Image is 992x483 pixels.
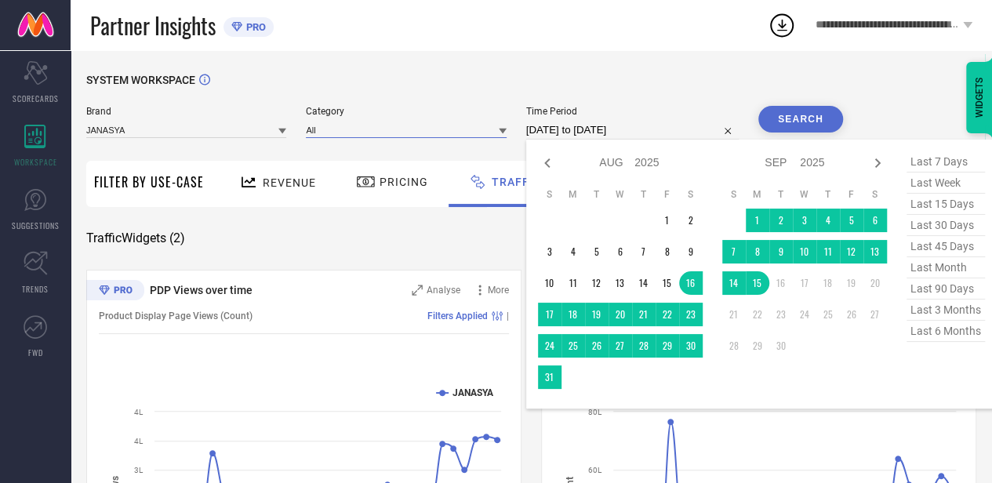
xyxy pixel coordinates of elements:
svg: Zoom [412,285,423,296]
td: Mon Sep 22 2025 [746,303,769,326]
td: Thu Sep 25 2025 [816,303,840,326]
text: 4L [134,437,144,445]
th: Monday [746,188,769,201]
text: JANASYA [452,387,494,398]
td: Sun Sep 14 2025 [722,271,746,295]
td: Tue Sep 30 2025 [769,334,793,358]
td: Wed Aug 20 2025 [609,303,632,326]
span: last 30 days [907,215,985,236]
td: Fri Aug 29 2025 [656,334,679,358]
span: Brand [86,106,286,117]
th: Wednesday [793,188,816,201]
td: Sat Sep 13 2025 [863,240,887,263]
th: Sunday [538,188,561,201]
button: Search [758,106,843,133]
td: Tue Sep 09 2025 [769,240,793,263]
span: last 6 months [907,321,985,342]
text: 80L [588,408,602,416]
th: Thursday [632,188,656,201]
th: Friday [656,188,679,201]
td: Sat Sep 27 2025 [863,303,887,326]
span: WORKSPACE [14,156,57,168]
span: | [507,310,509,321]
span: TRENDS [22,283,49,295]
td: Fri Aug 22 2025 [656,303,679,326]
td: Fri Sep 26 2025 [840,303,863,326]
th: Tuesday [769,188,793,201]
td: Tue Aug 12 2025 [585,271,609,295]
span: PDP Views over time [150,284,253,296]
span: Partner Insights [90,9,216,42]
th: Monday [561,188,585,201]
td: Sat Aug 09 2025 [679,240,703,263]
th: Tuesday [585,188,609,201]
td: Sun Aug 24 2025 [538,334,561,358]
td: Fri Sep 05 2025 [840,209,863,232]
td: Mon Sep 15 2025 [746,271,769,295]
td: Wed Aug 06 2025 [609,240,632,263]
span: Category [306,106,506,117]
text: 60L [588,466,602,474]
td: Thu Aug 14 2025 [632,271,656,295]
input: Select time period [526,121,739,140]
td: Sat Aug 23 2025 [679,303,703,326]
td: Sat Aug 02 2025 [679,209,703,232]
td: Mon Aug 11 2025 [561,271,585,295]
span: More [488,285,509,296]
td: Sun Sep 28 2025 [722,334,746,358]
div: Open download list [768,11,796,39]
td: Tue Aug 05 2025 [585,240,609,263]
td: Mon Aug 04 2025 [561,240,585,263]
span: last 3 months [907,300,985,321]
span: last 45 days [907,236,985,257]
td: Sat Sep 06 2025 [863,209,887,232]
span: SUGGESTIONS [12,220,60,231]
span: FWD [28,347,43,358]
td: Mon Aug 18 2025 [561,303,585,326]
td: Fri Aug 08 2025 [656,240,679,263]
th: Friday [840,188,863,201]
td: Thu Sep 11 2025 [816,240,840,263]
td: Wed Aug 27 2025 [609,334,632,358]
td: Sat Sep 20 2025 [863,271,887,295]
span: last month [907,257,985,278]
text: 3L [134,466,144,474]
div: Next month [868,154,887,172]
td: Thu Aug 07 2025 [632,240,656,263]
td: Mon Sep 01 2025 [746,209,769,232]
span: Product Display Page Views (Count) [99,310,253,321]
th: Saturday [863,188,887,201]
td: Sun Aug 03 2025 [538,240,561,263]
td: Fri Aug 01 2025 [656,209,679,232]
td: Mon Sep 29 2025 [746,334,769,358]
span: last 90 days [907,278,985,300]
td: Fri Aug 15 2025 [656,271,679,295]
td: Sun Aug 17 2025 [538,303,561,326]
span: last week [907,172,985,194]
td: Thu Aug 21 2025 [632,303,656,326]
span: SCORECARDS [13,93,59,104]
th: Wednesday [609,188,632,201]
span: Traffic Widgets ( 2 ) [86,231,185,246]
span: last 7 days [907,151,985,172]
span: Pricing [380,176,428,188]
td: Tue Sep 16 2025 [769,271,793,295]
span: Filters Applied [427,310,488,321]
td: Tue Sep 23 2025 [769,303,793,326]
td: Wed Sep 17 2025 [793,271,816,295]
td: Thu Sep 18 2025 [816,271,840,295]
span: Time Period [526,106,739,117]
td: Tue Aug 26 2025 [585,334,609,358]
td: Tue Aug 19 2025 [585,303,609,326]
td: Sat Aug 16 2025 [679,271,703,295]
span: Revenue [263,176,316,189]
td: Sun Sep 07 2025 [722,240,746,263]
td: Sun Aug 31 2025 [538,365,561,389]
td: Tue Sep 02 2025 [769,209,793,232]
td: Wed Aug 13 2025 [609,271,632,295]
text: 4L [134,408,144,416]
td: Mon Sep 08 2025 [746,240,769,263]
td: Wed Sep 24 2025 [793,303,816,326]
th: Thursday [816,188,840,201]
span: Filter By Use-Case [94,172,204,191]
